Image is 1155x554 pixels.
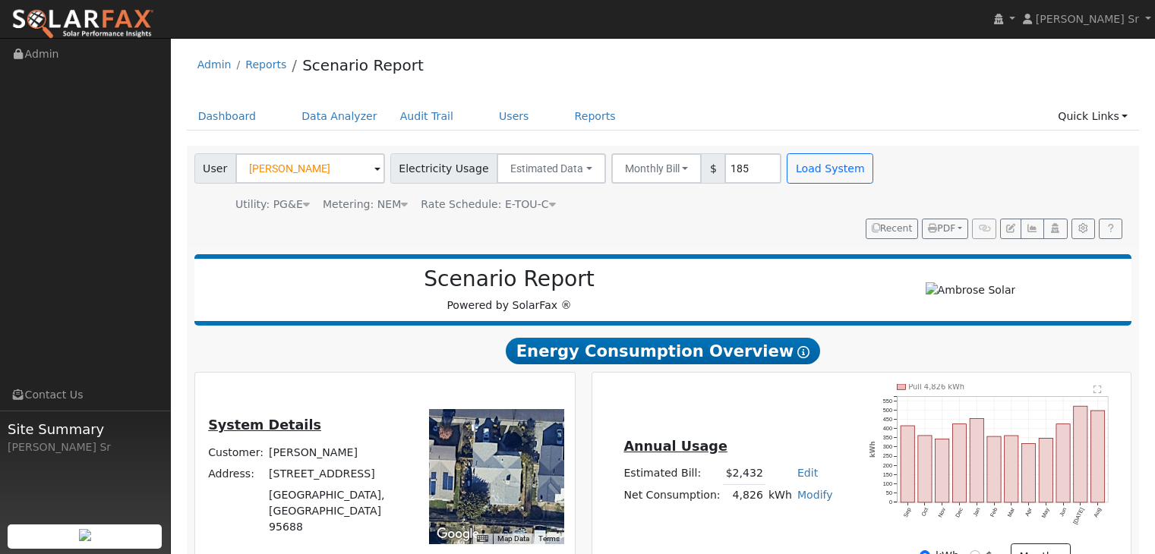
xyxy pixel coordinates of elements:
[206,442,267,463] td: Customer:
[433,524,483,544] a: Open this area in Google Maps (opens a new window)
[723,463,765,485] td: $2,432
[1075,406,1088,502] rect: onclick=""
[886,489,892,496] text: 50
[267,463,409,484] td: [STREET_ADDRESS]
[497,153,606,184] button: Estimated Data
[208,417,321,433] u: System Details
[488,102,541,131] a: Users
[79,529,91,541] img: retrieve
[937,506,948,518] text: Nov
[621,463,723,485] td: Estimated Bill:
[267,484,409,537] td: [GEOGRAPHIC_DATA], [GEOGRAPHIC_DATA] 95688
[1099,219,1122,240] a: Help Link
[902,507,913,519] text: Sep
[623,439,727,454] u: Annual Usage
[1041,506,1052,519] text: May
[8,419,163,439] span: Site Summary
[8,439,163,455] div: [PERSON_NAME] Sr
[989,507,999,518] text: Feb
[1024,506,1034,518] text: Apr
[883,462,892,469] text: 200
[235,153,385,184] input: Select a User
[953,423,967,502] rect: onclick=""
[889,499,892,505] text: 0
[765,484,794,506] td: kWh
[433,524,483,544] img: Google
[936,439,949,502] rect: onclick=""
[1059,507,1068,518] text: Jun
[1036,13,1139,25] span: [PERSON_NAME] Sr
[797,467,818,479] a: Edit
[1000,219,1021,240] button: Edit User
[883,406,892,413] text: 500
[866,219,919,240] button: Recent
[723,484,765,506] td: 4,826
[1005,436,1019,502] rect: onclick=""
[883,425,892,432] text: 400
[1092,411,1106,502] rect: onclick=""
[1046,102,1139,131] a: Quick Links
[194,153,236,184] span: User
[1073,507,1087,526] text: [DATE]
[922,219,968,240] button: PDF
[787,153,873,184] button: Load System
[235,197,310,212] div: Utility: PG&E
[323,197,408,212] div: Metering: NEM
[187,102,268,131] a: Dashboard
[210,266,809,292] h2: Scenario Report
[918,436,932,502] rect: onclick=""
[797,346,809,358] i: Show Help
[621,484,723,506] td: Net Consumption:
[1007,506,1018,518] text: Mar
[797,489,833,501] a: Modify
[883,416,892,423] text: 450
[1040,438,1053,502] rect: onclick=""
[869,441,877,458] text: kWh
[1057,423,1071,502] rect: onclick=""
[421,198,555,210] span: Alias: None
[920,507,930,518] text: Oct
[883,480,892,487] text: 100
[883,452,892,459] text: 250
[506,338,820,365] span: Energy Consumption Overview
[538,534,560,543] a: Terms (opens in new tab)
[497,534,529,544] button: Map Data
[245,58,286,71] a: Reports
[1093,507,1104,519] text: Aug
[563,102,627,131] a: Reports
[972,507,982,518] text: Jan
[926,282,1016,298] img: Ambrose Solar
[988,436,1002,502] rect: onclick=""
[389,102,465,131] a: Audit Trail
[909,382,965,391] text: Pull 4,826 kWh
[1022,443,1036,502] rect: onclick=""
[1094,385,1103,394] text: 
[901,426,914,502] rect: onclick=""
[206,463,267,484] td: Address:
[290,102,389,131] a: Data Analyzer
[11,8,154,40] img: SolarFax
[970,418,984,502] rect: onclick=""
[1071,219,1095,240] button: Settings
[477,534,488,544] button: Keyboard shortcuts
[701,153,725,184] span: $
[267,442,409,463] td: [PERSON_NAME]
[197,58,232,71] a: Admin
[202,266,817,313] div: Powered by SolarFax ®
[883,397,892,404] text: 550
[1021,219,1044,240] button: Multi-Series Graph
[390,153,497,184] span: Electricity Usage
[883,443,892,450] text: 300
[302,56,424,74] a: Scenario Report
[955,506,965,518] text: Dec
[611,153,702,184] button: Monthly Bill
[883,471,892,478] text: 150
[883,434,892,441] text: 350
[1043,219,1067,240] button: Login As
[928,223,955,234] span: PDF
